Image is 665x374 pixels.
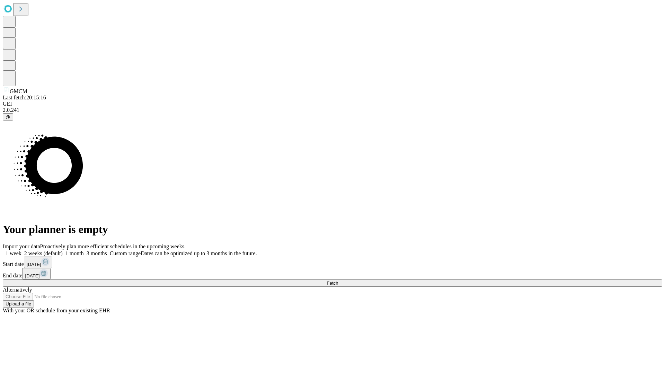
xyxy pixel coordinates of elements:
[65,250,84,256] span: 1 month
[3,113,13,121] button: @
[3,107,662,113] div: 2.0.241
[27,262,41,267] span: [DATE]
[3,101,662,107] div: GEI
[3,308,110,313] span: With your OR schedule from your existing EHR
[3,287,32,293] span: Alternatively
[3,243,40,249] span: Import your data
[3,95,46,100] span: Last fetch: 20:15:16
[25,273,39,278] span: [DATE]
[110,250,141,256] span: Custom range
[6,114,10,119] span: @
[3,257,662,268] div: Start date
[22,268,51,279] button: [DATE]
[6,250,21,256] span: 1 week
[24,257,52,268] button: [DATE]
[141,250,257,256] span: Dates can be optimized up to 3 months in the future.
[24,250,63,256] span: 2 weeks (default)
[87,250,107,256] span: 3 months
[40,243,186,249] span: Proactively plan more efficient schedules in the upcoming weeks.
[3,300,34,308] button: Upload a file
[327,280,338,286] span: Fetch
[3,268,662,279] div: End date
[10,88,27,94] span: GMCM
[3,279,662,287] button: Fetch
[3,223,662,236] h1: Your planner is empty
